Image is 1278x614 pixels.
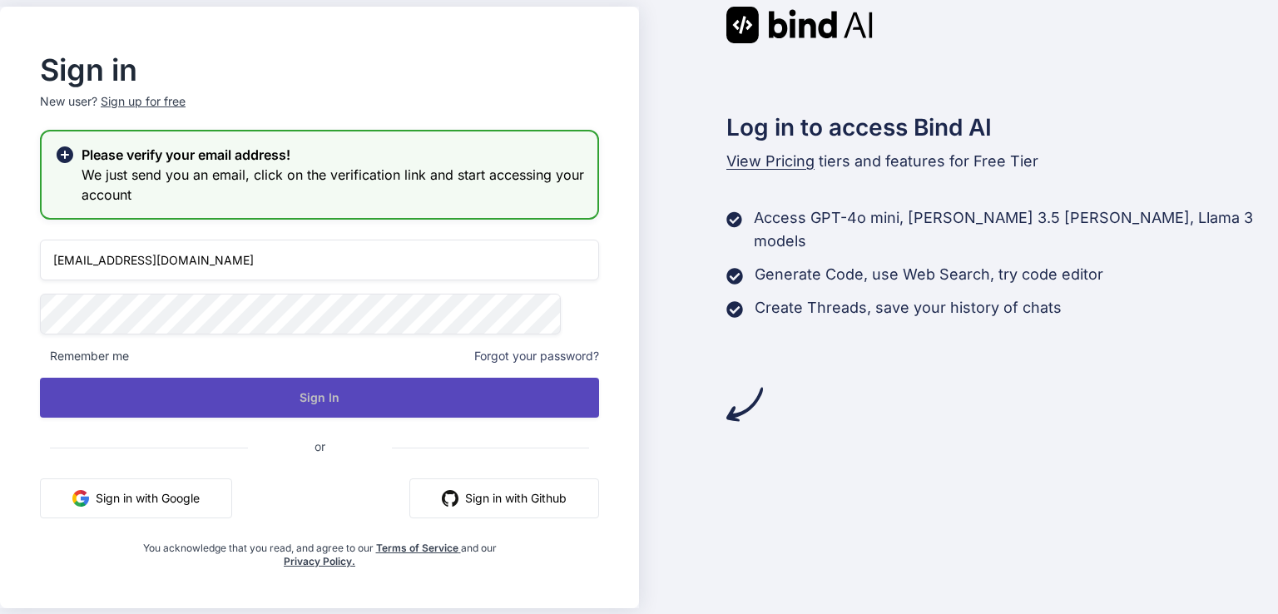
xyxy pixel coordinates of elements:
div: You acknowledge that you read, and agree to our and our [133,532,506,568]
span: Remember me [40,348,129,364]
p: Generate Code, use Web Search, try code editor [755,263,1103,286]
h2: Please verify your email address! [82,145,584,165]
img: Bind AI logo [726,7,873,43]
p: Access GPT-4o mini, [PERSON_NAME] 3.5 [PERSON_NAME], Llama 3 models [754,206,1278,253]
div: Sign up for free [101,93,186,110]
button: Sign in with Github [409,478,599,518]
button: Sign in with Google [40,478,232,518]
p: New user? [40,93,599,130]
button: Sign In [40,378,599,418]
a: Privacy Policy. [284,555,355,567]
input: Login or Email [40,240,599,280]
img: arrow [726,386,763,423]
span: View Pricing [726,152,815,170]
span: or [248,426,392,467]
h3: We just send you an email, click on the verification link and start accessing your account [82,165,584,205]
img: google [72,490,89,507]
span: Forgot your password? [474,348,599,364]
p: Create Threads, save your history of chats [755,296,1062,319]
h2: Sign in [40,57,599,83]
p: tiers and features for Free Tier [726,150,1278,173]
img: github [442,490,458,507]
a: Terms of Service [376,542,461,554]
h2: Log in to access Bind AI [726,110,1278,145]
